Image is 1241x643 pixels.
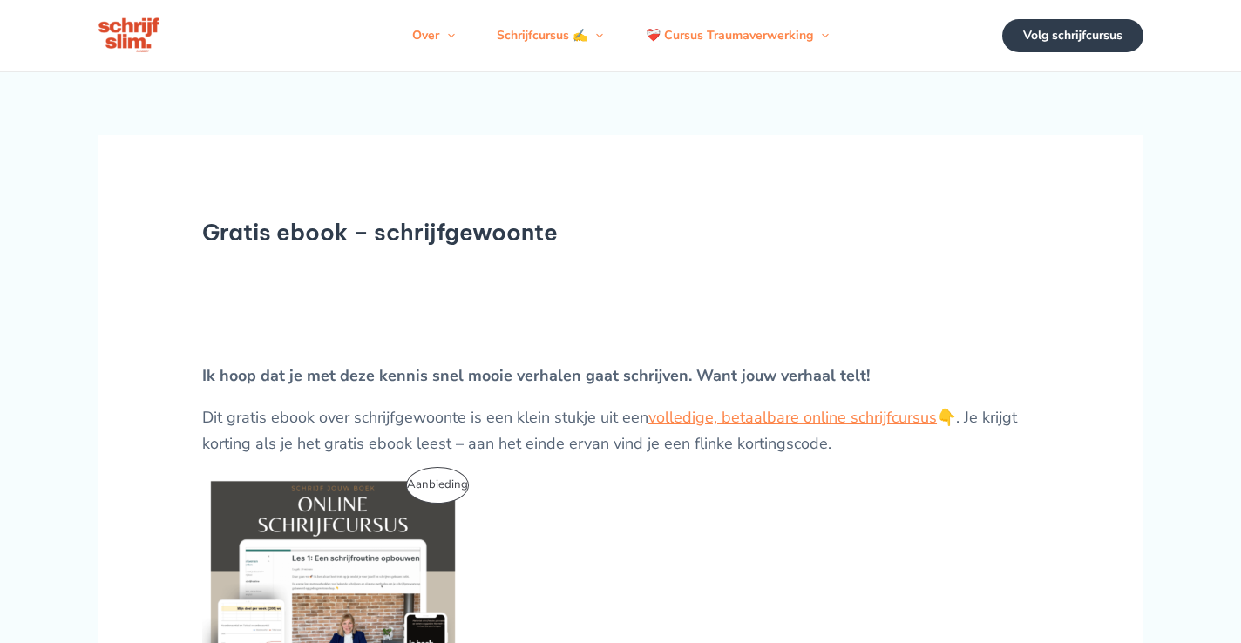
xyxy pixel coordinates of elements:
[813,10,829,62] span: Menu schakelen
[202,365,870,386] strong: Ik hoop dat je met deze kennis snel mooie verhalen gaat schrijven. Want jouw verhaal telt!
[407,477,468,492] span: Aanbieding
[98,16,162,56] img: schrijfcursus schrijfslim academy
[391,10,850,62] nav: Primaire site navigatie
[476,10,624,62] a: Schrijfcursus ✍️Menu schakelen
[391,10,476,62] a: OverMenu schakelen
[439,10,455,62] span: Menu schakelen
[625,10,850,62] a: ❤️‍🩹 Cursus TraumaverwerkingMenu schakelen
[202,405,1039,457] p: Dit gratis ebook over schrijfgewoonte is een klein stukje uit een 👇. Je krijgt korting als je het...
[648,407,937,428] a: volledige, betaalbare online schrijfcursus
[202,219,1039,246] h1: Gratis ebook – schrijfgewoonte
[587,10,603,62] span: Menu schakelen
[1002,19,1143,52] a: Volg schrijfcursus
